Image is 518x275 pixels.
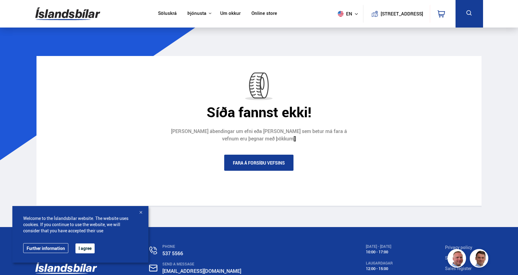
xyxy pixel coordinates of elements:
a: [STREET_ADDRESS] [366,5,426,23]
button: Þjónusta [187,11,206,16]
span: Welcome to the Íslandsbílar website. The website uses cookies. If you continue to use the website... [23,215,138,234]
a: Sales register [445,265,472,271]
div: Síða fannst ekki! [41,104,477,120]
div: LAUGARDAGAR [366,261,393,265]
div: 10:00 - 17:00 [366,250,393,254]
div: 12:00 - 15:00 [366,266,393,271]
div: [DATE] - [DATE] [366,244,393,249]
img: FbJEzSuNWCJXmdc-.webp [471,250,489,269]
a: Online store [251,11,277,17]
div: SEND A MESSAGE [162,262,314,266]
div: PHONE [162,244,314,249]
img: n0V2lOsqF3l1V2iz.svg [149,247,157,254]
a: Privacy policy [445,244,472,250]
img: nHj8e-n-aHgjukTg.svg [149,264,157,272]
a: Söluskrá [158,11,177,17]
a: 537 5566 [162,250,183,257]
a: [] [293,135,296,142]
img: svg+xml;base64,PHN2ZyB4bWxucz0iaHR0cDovL3d3dy53My5vcmcvMjAwMC9zdmciIHdpZHRoPSI1MTIiIGhlaWdodD0iNT... [338,11,344,17]
img: G0Ugv5HjCgRt.svg [35,4,100,24]
button: en [335,5,363,23]
button: I agree [75,243,95,253]
a: Further information [23,243,68,253]
button: [STREET_ADDRESS] [383,11,421,16]
span: en [335,11,351,17]
div: [PERSON_NAME] ábendingar um efni eða [PERSON_NAME] sem betur má fara á vefnum eru þegnar með þökkum [166,128,352,142]
a: Fara á forsíðu vefsins [224,155,293,171]
img: siFngHWaQ9KaOqBr.png [448,250,467,269]
a: Skilmalar [445,255,464,261]
a: Um okkur [220,11,241,17]
a: [EMAIL_ADDRESS][DOMAIN_NAME] [162,268,241,274]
